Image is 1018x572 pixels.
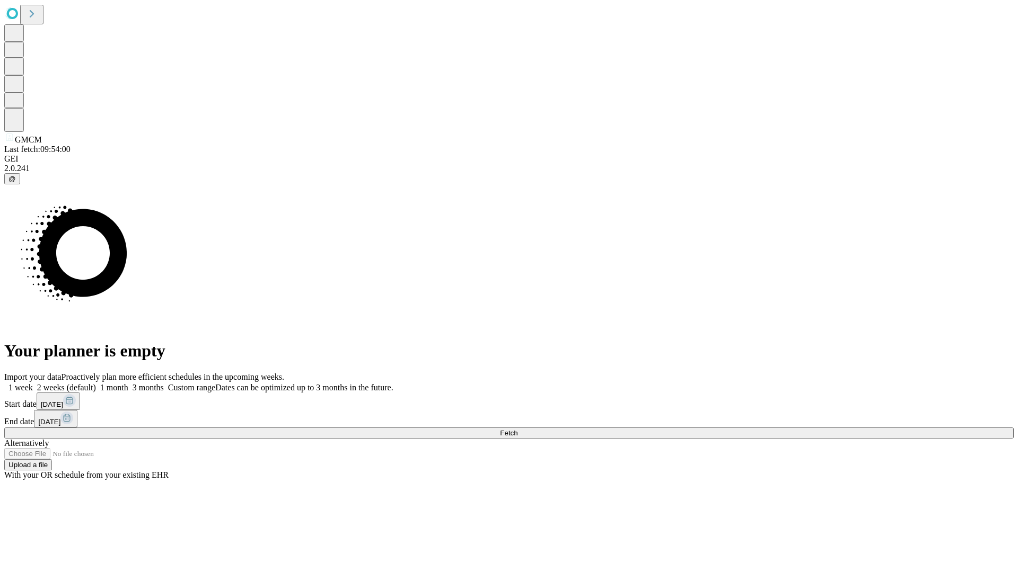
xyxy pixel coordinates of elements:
[133,383,164,392] span: 3 months
[100,383,128,392] span: 1 month
[4,164,1014,173] div: 2.0.241
[4,439,49,448] span: Alternatively
[4,341,1014,361] h1: Your planner is empty
[4,154,1014,164] div: GEI
[4,372,62,381] span: Import your data
[8,175,16,183] span: @
[37,383,96,392] span: 2 weeks (default)
[168,383,215,392] span: Custom range
[15,135,42,144] span: GMCM
[4,427,1014,439] button: Fetch
[4,459,52,470] button: Upload a file
[4,145,71,154] span: Last fetch: 09:54:00
[34,410,77,427] button: [DATE]
[4,392,1014,410] div: Start date
[8,383,33,392] span: 1 week
[41,400,63,408] span: [DATE]
[37,392,80,410] button: [DATE]
[62,372,284,381] span: Proactively plan more efficient schedules in the upcoming weeks.
[4,470,169,479] span: With your OR schedule from your existing EHR
[4,410,1014,427] div: End date
[500,429,517,437] span: Fetch
[4,173,20,184] button: @
[38,418,60,426] span: [DATE]
[215,383,393,392] span: Dates can be optimized up to 3 months in the future.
